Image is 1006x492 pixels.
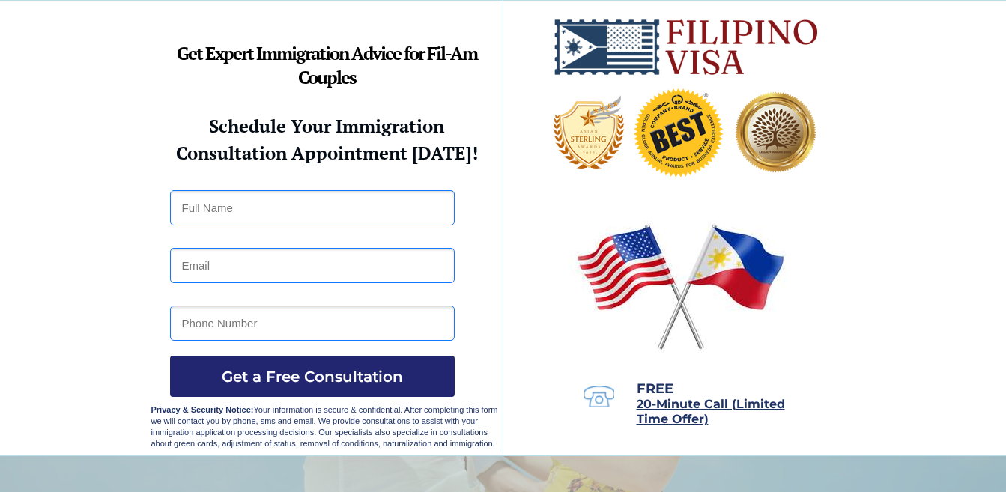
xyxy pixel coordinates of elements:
input: Phone Number [170,306,455,341]
span: FREE [637,380,673,397]
strong: Get Expert Immigration Advice for Fil-Am Couples [177,41,477,89]
input: Email [170,248,455,283]
span: 20-Minute Call (Limited Time Offer) [637,397,785,426]
strong: Schedule Your Immigration [209,114,444,138]
strong: Consultation Appointment [DATE]! [176,141,478,165]
button: Get a Free Consultation [170,356,455,397]
strong: Privacy & Security Notice: [151,405,254,414]
span: Get a Free Consultation [170,368,455,386]
span: Your information is secure & confidential. After completing this form we will contact you by phon... [151,405,498,448]
input: Full Name [170,190,455,225]
a: 20-Minute Call (Limited Time Offer) [637,398,785,425]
